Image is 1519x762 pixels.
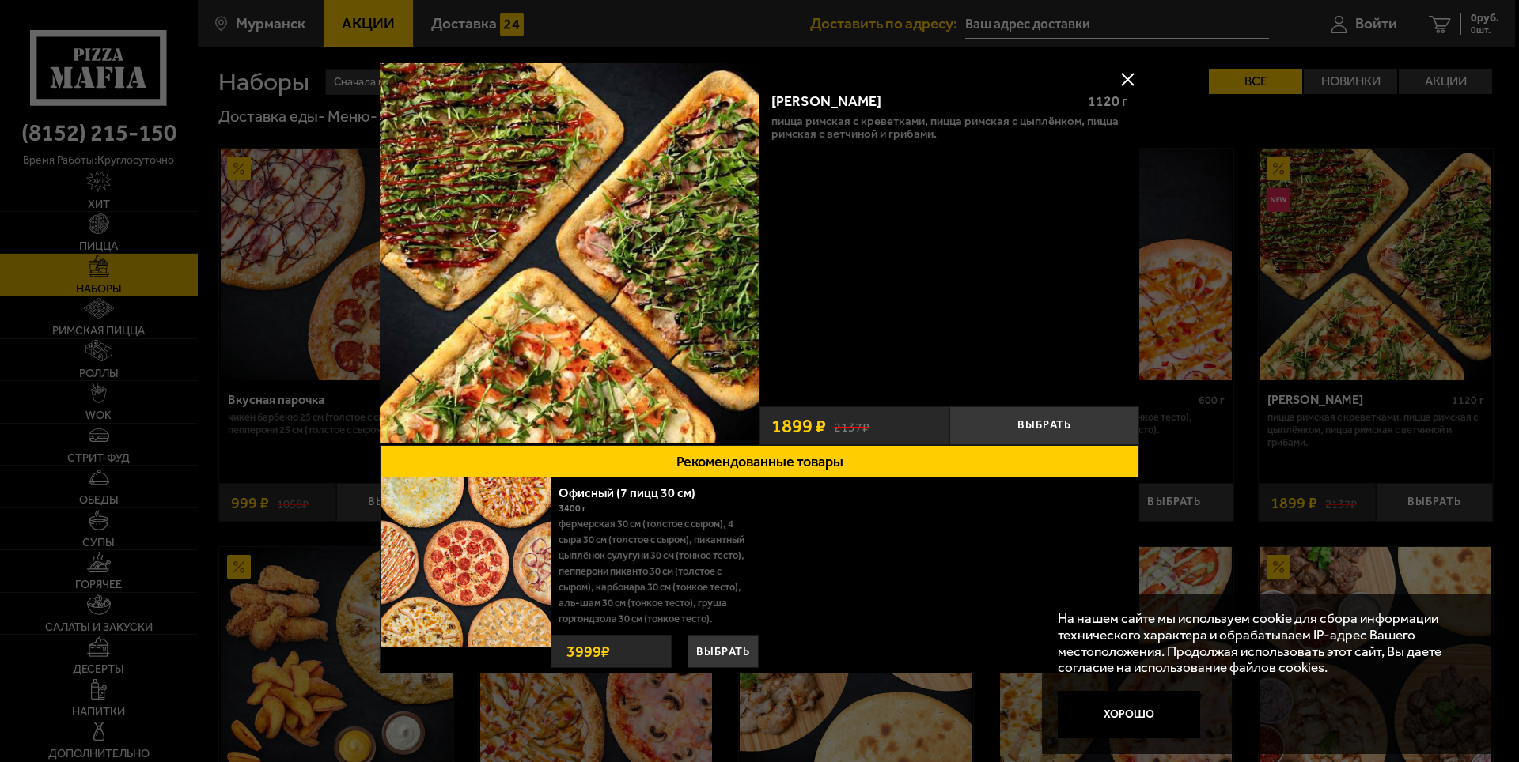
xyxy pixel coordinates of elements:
span: 1899 ₽ [771,417,826,436]
span: 1120 г [1088,92,1127,110]
button: Выбрать [949,406,1139,445]
button: Рекомендованные товары [380,445,1139,477]
s: 2137 ₽ [834,417,869,434]
img: Мама Миа [380,63,759,443]
button: Хорошо [1058,691,1200,738]
a: Офисный (7 пицц 30 см) [559,485,711,500]
strong: 3999 ₽ [563,636,614,667]
p: На нашем сайте мы используем cookie для сбора информации технического характера и обрабатываем IP... [1058,610,1472,676]
span: 3400 г [559,503,586,514]
a: Мама Миа [380,63,759,445]
div: [PERSON_NAME] [771,93,1074,111]
button: Выбрать [688,635,759,668]
p: Фермерская 30 см (толстое с сыром), 4 сыра 30 см (толстое с сыром), Пикантный цыплёнок сулугуни 3... [559,516,747,627]
p: Пицца Римская с креветками, Пицца Римская с цыплёнком, Пицца Римская с ветчиной и грибами. [771,115,1127,140]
